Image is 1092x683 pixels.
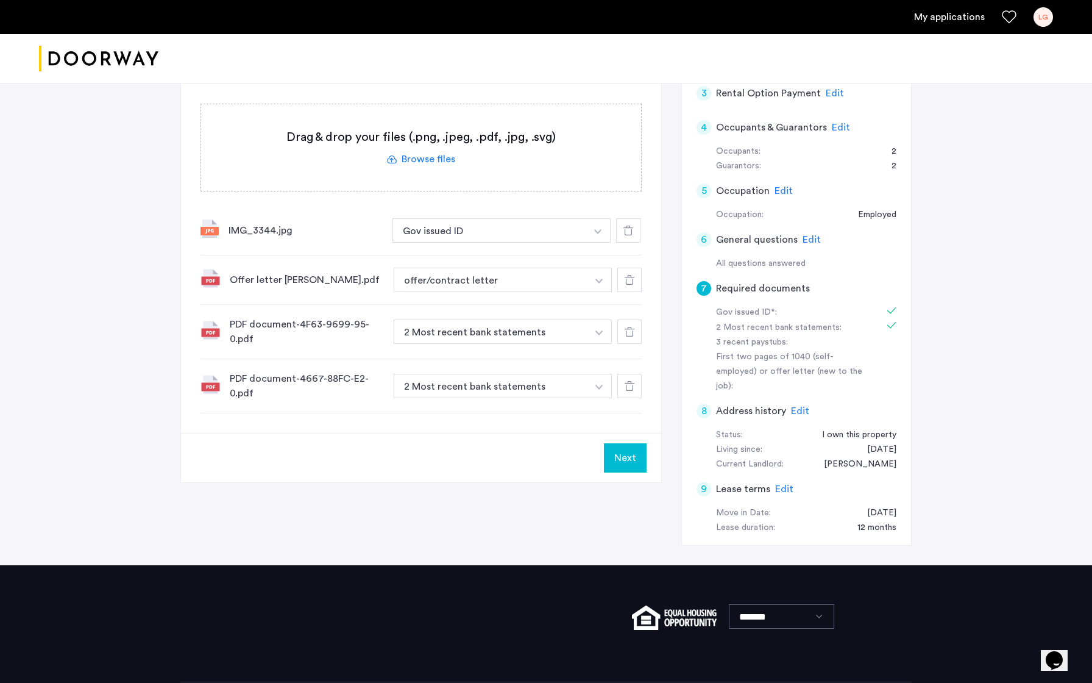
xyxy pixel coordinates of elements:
img: arrow [595,331,603,335]
div: LG [1033,7,1053,27]
div: Status: [716,428,743,443]
div: All questions answered [716,257,896,271]
div: I own this property [810,428,896,443]
div: Gov issued ID*: [716,306,870,320]
div: PDF document-4F63-9699-95-0.pdf [230,317,384,346]
div: 5 [697,184,711,198]
img: logo [39,36,158,82]
div: Offer letter [PERSON_NAME].pdf [230,273,384,287]
div: Employed [846,208,896,223]
div: PDF document-4667-88FC-E2-0.pdf [230,371,384,401]
div: Move in Date: [716,506,771,521]
div: 2 Most recent bank statements: [716,321,870,335]
button: button [587,268,612,292]
div: 2 [879,159,896,174]
a: Cazamio logo [39,36,158,82]
div: 3 recent paystubs: [716,335,870,350]
a: Favorites [1002,10,1016,24]
button: button [392,218,586,243]
div: Alejandro Guarin [812,457,896,472]
div: 6 [697,232,711,247]
h5: Occupation [716,184,770,198]
a: My application [914,10,985,24]
h5: Rental Option Payment [716,86,821,101]
h5: Occupants & Guarantors [716,120,827,135]
span: Edit [803,235,821,245]
button: button [394,268,587,292]
div: 10/15/2025 [855,506,896,521]
div: 4 [697,120,711,135]
button: button [586,218,611,243]
button: button [587,374,612,398]
span: Edit [775,186,793,196]
div: Living since: [716,443,762,457]
div: 3 [697,86,711,101]
iframe: chat widget [1041,634,1080,671]
div: 12 months [845,521,896,535]
span: Edit [775,484,793,494]
div: 2 [879,145,896,159]
div: Current Landlord: [716,457,784,472]
span: Edit [826,88,844,98]
div: 9 [697,482,711,496]
div: Guarantors: [716,159,761,174]
span: Edit [791,406,809,416]
h5: General questions [716,232,798,247]
img: file [200,320,220,340]
span: Edit [832,123,850,132]
div: IMG_3344.jpg [229,223,383,238]
img: file [200,374,220,394]
div: 8 [697,404,711,418]
select: Language select [729,604,834,629]
img: file [200,220,219,238]
div: 7 [697,281,711,296]
h5: Required documents [716,281,810,296]
img: arrow [595,279,603,284]
h5: Lease terms [716,482,770,496]
img: file [200,268,220,288]
img: equal-housing.png [632,606,717,630]
div: 03/01/2019 [855,443,896,457]
div: Occupation: [716,208,764,223]
img: arrow [594,229,601,234]
button: button [394,320,587,344]
h5: Address history [716,404,786,418]
div: Lease duration: [716,521,775,535]
button: Next [604,443,647,473]
img: arrow [595,385,603,390]
button: button [587,320,612,344]
button: button [394,374,587,398]
div: First two pages of 1040 (self-employed) or offer letter (new to the job): [716,350,870,394]
div: Occupants: [716,145,760,159]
